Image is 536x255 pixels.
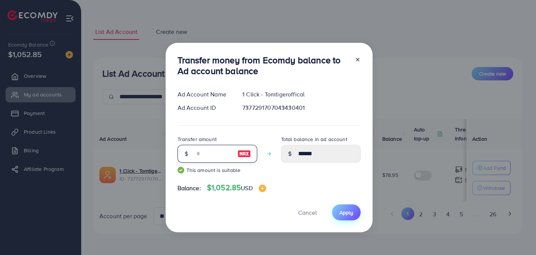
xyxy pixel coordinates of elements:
[281,136,347,143] label: Total balance in ad account
[289,204,326,220] button: Cancel
[178,167,184,173] img: guide
[339,209,353,216] span: Apply
[504,221,530,249] iframe: Chat
[332,204,361,220] button: Apply
[178,55,349,76] h3: Transfer money from Ecomdy balance to Ad account balance
[237,149,251,158] img: image
[236,103,366,112] div: 7377291707043430401
[207,183,266,192] h4: $1,052.85
[172,90,237,99] div: Ad Account Name
[236,90,366,99] div: 1 Click - Tomtigeroffical
[241,184,252,192] span: USD
[178,184,201,192] span: Balance:
[178,136,217,143] label: Transfer amount
[259,185,266,192] img: image
[298,208,317,217] span: Cancel
[178,166,257,174] small: This amount is suitable
[172,103,237,112] div: Ad Account ID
